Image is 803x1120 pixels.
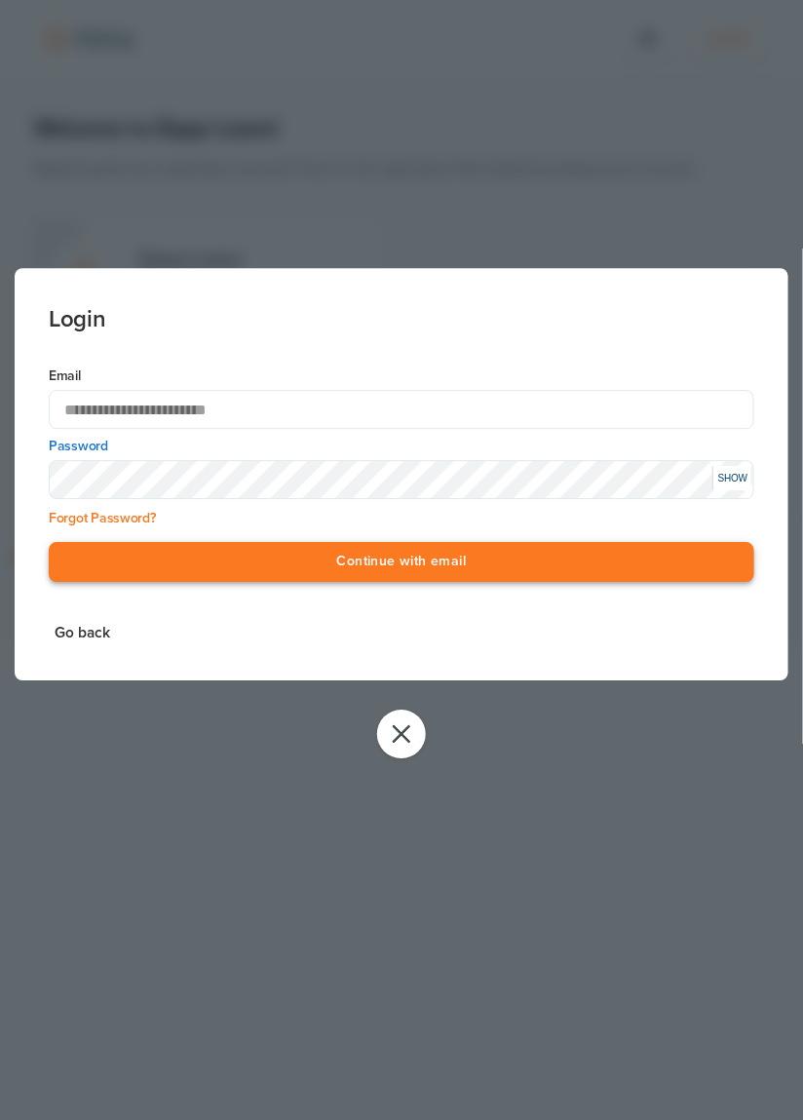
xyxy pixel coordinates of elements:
[49,621,116,647] button: Go back
[49,461,754,500] input: Input Password
[377,710,426,758] button: Close
[49,438,754,457] label: Password
[49,268,754,332] h3: Login
[49,511,156,527] a: Forgot Password?
[49,367,754,387] label: Email
[712,467,751,491] div: SHOW
[49,543,754,583] button: Continue with email
[49,391,754,430] input: Email Address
